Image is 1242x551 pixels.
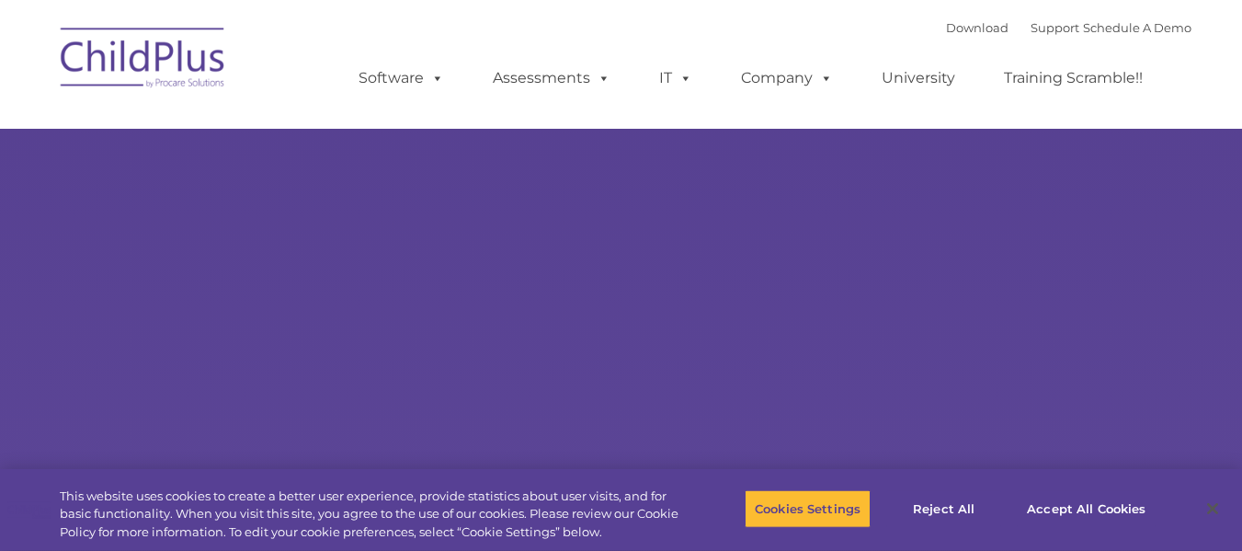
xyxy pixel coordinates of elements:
button: Close [1192,488,1233,529]
a: Company [723,60,851,97]
div: This website uses cookies to create a better user experience, provide statistics about user visit... [60,488,683,542]
a: University [863,60,974,97]
a: Assessments [474,60,629,97]
font: | [946,20,1191,35]
button: Reject All [886,489,1001,528]
a: Support [1031,20,1079,35]
a: Download [946,20,1008,35]
a: Training Scramble!! [986,60,1161,97]
button: Cookies Settings [745,489,871,528]
a: IT [641,60,711,97]
a: Software [340,60,462,97]
img: ChildPlus by Procare Solutions [51,15,235,107]
button: Accept All Cookies [1017,489,1156,528]
a: Schedule A Demo [1083,20,1191,35]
